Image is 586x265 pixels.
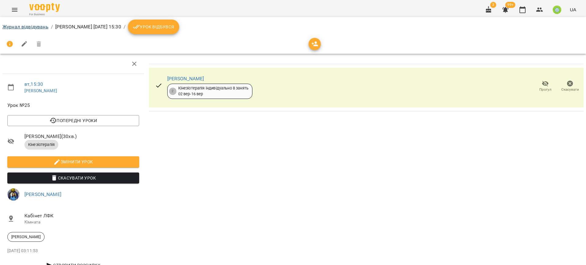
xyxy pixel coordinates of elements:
a: [PERSON_NAME] [24,88,57,93]
span: Змінити урок [12,158,134,165]
button: Скасувати Урок [7,172,139,183]
button: Menu [7,2,22,17]
span: Скасувати [561,87,579,92]
li: / [51,23,53,31]
button: Скасувати [558,78,582,95]
span: Кабінет ЛФК [24,212,139,220]
span: [PERSON_NAME] ( 30 хв. ) [24,133,139,140]
button: Попередні уроки [7,115,139,126]
span: Урок відбувся [133,23,174,31]
span: Попередні уроки [12,117,134,124]
button: UA [567,4,579,15]
img: d1dec607e7f372b62d1bb04098aa4c64.jpeg [7,188,20,201]
img: 8ec40acc98eb0e9459e318a00da59de5.jpg [553,5,561,14]
span: Прогул [539,87,552,92]
a: вт , 15:30 [24,81,43,87]
li: / [124,23,125,31]
button: Урок відбувся [128,20,179,34]
button: Прогул [533,78,558,95]
img: Voopty Logo [29,3,60,12]
a: Журнал відвідувань [2,24,49,30]
p: [PERSON_NAME] [DATE] 15:30 [55,23,121,31]
span: For Business [29,13,60,16]
span: Скасувати Урок [12,174,134,182]
a: [PERSON_NAME] [24,191,61,197]
div: Кінезіотерапія індивідуально 8 занять 02 вер - 16 вер [178,85,248,97]
button: Змінити урок [7,156,139,167]
span: UA [570,6,576,13]
span: Урок №25 [7,102,139,109]
span: [PERSON_NAME] [8,234,44,240]
div: [PERSON_NAME] [7,232,45,242]
p: Кімната [24,219,139,225]
span: Кінезіотерапія [24,142,58,147]
nav: breadcrumb [2,20,584,34]
div: 2 [169,88,176,95]
a: [PERSON_NAME] [167,76,204,82]
p: [DATE] 03:11:53 [7,248,139,254]
span: 99+ [505,2,515,8]
span: 2 [490,2,496,8]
